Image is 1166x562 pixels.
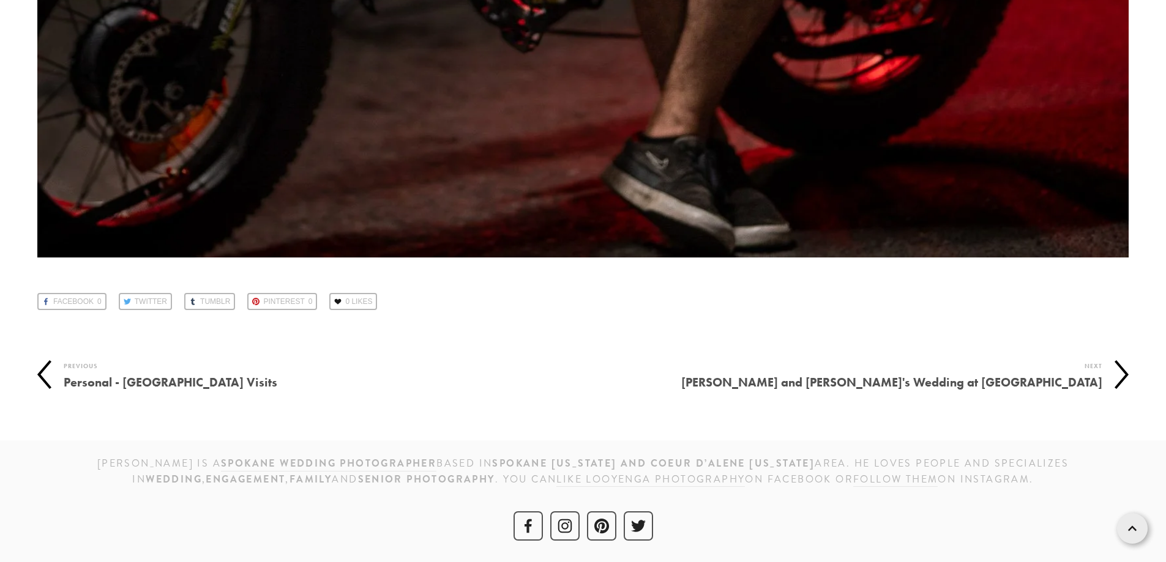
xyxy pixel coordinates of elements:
[290,472,332,486] strong: family
[247,293,317,310] a: Pinterest0
[37,293,107,310] a: Facebook0
[308,294,313,309] span: 0
[556,472,745,487] a: like Looyenga Photography
[583,359,1103,373] div: Next
[583,359,1129,391] a: Next [PERSON_NAME] and [PERSON_NAME]'s Wedding at [GEOGRAPHIC_DATA]
[37,456,1129,487] h3: [PERSON_NAME] is a based IN area. He loves people and specializes in , , and . You can on Faceboo...
[146,472,202,486] strong: wedding
[206,472,285,486] strong: engagement
[358,472,495,486] strong: senior photography
[64,373,583,391] h4: Personal - [GEOGRAPHIC_DATA] Visits
[119,293,172,310] a: Twitter
[587,511,616,541] a: Pinterest
[37,359,583,391] a: Previous Personal - [GEOGRAPHIC_DATA] Visits
[345,294,372,309] span: 0 Likes
[853,472,938,487] a: follow them
[583,373,1103,391] h4: [PERSON_NAME] and [PERSON_NAME]'s Wedding at [GEOGRAPHIC_DATA]
[263,294,304,309] span: Pinterest
[135,294,167,309] span: Twitter
[64,359,583,373] div: Previous
[221,456,436,471] a: Spokane wedding photographer
[329,293,377,310] a: 0 Likes
[53,294,94,309] span: Facebook
[514,511,543,541] a: Facebook
[97,294,102,309] span: 0
[624,511,653,541] a: Twitter
[492,456,815,470] strong: SPOKANE [US_STATE] and Coeur d’Alene [US_STATE]
[221,456,436,470] strong: Spokane wedding photographer
[184,293,235,310] a: Tumblr
[550,511,580,541] a: Instagram
[200,294,230,309] span: Tumblr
